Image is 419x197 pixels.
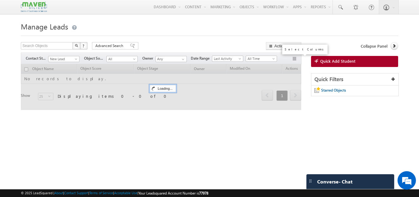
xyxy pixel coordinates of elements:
span: © 2025 LeadSquared | | | | | [21,190,208,196]
button: ? [80,42,87,49]
a: Quick Add Student [311,56,398,67]
div: Select Columns [285,46,325,52]
button: Actions [266,42,301,50]
a: Acceptable Use [114,191,137,195]
img: carter-drag [308,179,313,183]
a: Show All Items [179,56,186,62]
span: New Lead [48,56,78,62]
span: All [107,56,136,62]
span: Object Source [84,56,106,61]
a: All Time [246,56,277,62]
input: Type to Search [156,56,187,62]
span: Contact Stage [26,56,48,61]
img: Custom Logo [21,2,47,12]
a: Contact Support [64,191,88,195]
span: Advanced Search [95,43,125,49]
span: ? [83,43,85,48]
a: Last Activity [212,56,243,62]
span: Starred Objects [321,88,346,93]
a: New Lead [48,56,79,62]
div: Quick Filters [311,73,398,85]
span: Converse - Chat [317,179,352,184]
span: Your Leadsquared Account Number is [138,191,208,195]
span: All Time [246,56,275,61]
a: About [54,191,63,195]
span: 77978 [199,191,208,195]
a: All [106,56,138,62]
a: Terms of Service [89,191,113,195]
img: Search [75,44,78,47]
span: Owner [142,56,156,61]
span: Date Range [191,56,212,61]
div: Loading... [150,85,176,92]
span: Last Activity [212,56,241,61]
span: Manage Leads [21,22,68,31]
span: Quick Add Student [320,58,356,64]
span: Collapse Panel [361,43,387,49]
